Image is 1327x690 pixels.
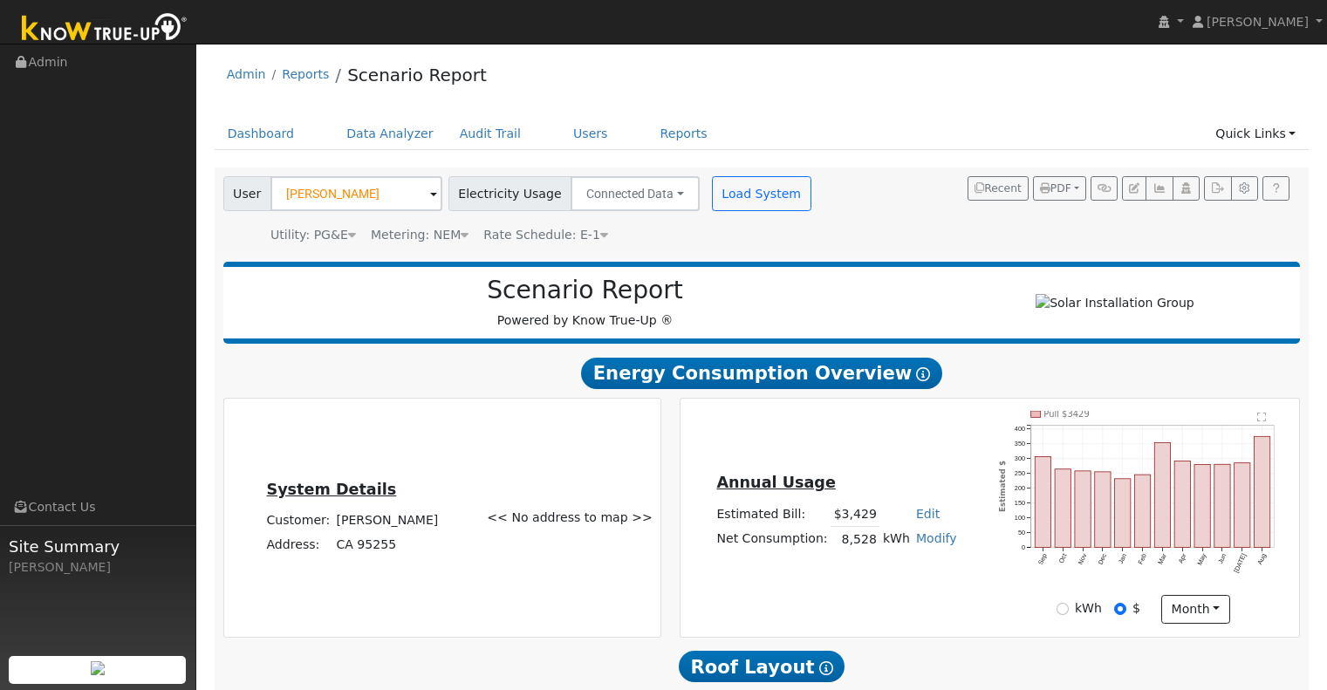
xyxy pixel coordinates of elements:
[1097,552,1109,566] text: Dec
[714,527,831,552] td: Net Consumption:
[1174,461,1190,547] rect: onclick=""
[1207,15,1309,29] span: [PERSON_NAME]
[916,531,957,545] a: Modify
[270,176,442,211] input: Select a User
[712,176,811,211] button: Load System
[1040,182,1071,195] span: PDF
[647,118,721,150] a: Reports
[1146,176,1173,201] button: Multi-Series Graph
[679,651,845,682] span: Roof Layout
[1114,603,1126,615] input: $
[333,509,441,533] td: [PERSON_NAME]
[241,276,929,305] h2: Scenario Report
[1233,552,1248,574] text: [DATE]
[1231,176,1258,201] button: Settings
[270,226,356,244] div: Utility: PG&E
[1235,463,1250,548] rect: onclick=""
[1177,552,1188,565] text: Apr
[347,65,487,85] a: Scenario Report
[831,502,879,527] td: $3,429
[716,474,835,491] u: Annual Usage
[1091,176,1118,201] button: Generate Report Link
[1194,464,1210,547] rect: onclick=""
[714,502,831,527] td: Estimated Bill:
[1015,454,1025,462] text: 300
[1075,599,1102,618] label: kWh
[483,228,608,242] span: Alias: E1
[1257,412,1267,422] text: 
[581,358,942,389] span: Energy Consumption Overview
[1132,599,1140,618] label: $
[1155,442,1171,547] rect: onclick=""
[9,535,187,558] span: Site Summary
[1135,475,1151,547] rect: onclick=""
[333,118,447,150] a: Data Analyzer
[282,67,329,81] a: Reports
[227,67,266,81] a: Admin
[1055,469,1070,548] rect: onclick=""
[1157,552,1169,566] text: Mar
[1036,552,1049,566] text: Sep
[1214,464,1230,547] rect: onclick=""
[1196,552,1208,567] text: May
[999,461,1008,512] text: Estimated $
[916,367,930,381] i: Show Help
[1202,118,1309,150] a: Quick Links
[1035,456,1050,547] rect: onclick=""
[1256,552,1269,566] text: Aug
[1137,552,1148,565] text: Feb
[1077,552,1089,566] text: Nov
[1036,294,1194,312] img: Solar Installation Group
[91,661,105,675] img: retrieve
[223,176,271,211] span: User
[1015,425,1025,433] text: 400
[1122,176,1146,201] button: Edit User
[879,527,913,552] td: kWh
[560,118,621,150] a: Users
[1015,469,1025,477] text: 250
[1022,543,1025,551] text: 0
[1018,529,1025,536] text: 50
[9,558,187,577] div: [PERSON_NAME]
[1015,484,1025,492] text: 200
[1095,472,1111,548] rect: onclick=""
[478,411,657,624] div: << No address to map >>
[1255,436,1270,547] rect: onclick=""
[1161,595,1230,625] button: month
[13,10,196,49] img: Know True-Up
[1173,176,1200,201] button: Login As
[1015,514,1025,522] text: 100
[1115,479,1131,548] rect: onclick=""
[1015,440,1025,447] text: 350
[371,226,469,244] div: Metering: NEM
[1057,552,1069,564] text: Oct
[263,533,333,557] td: Address:
[819,661,833,675] i: Show Help
[333,533,441,557] td: CA 95255
[1262,176,1289,201] a: Help Link
[263,509,333,533] td: Customer:
[215,118,308,150] a: Dashboard
[1204,176,1231,201] button: Export Interval Data
[232,276,939,330] div: Powered by Know True-Up ®
[266,481,396,498] u: System Details
[1015,499,1025,507] text: 150
[447,118,534,150] a: Audit Trail
[1044,409,1090,419] text: Pull $3429
[1117,552,1128,565] text: Jan
[1057,603,1069,615] input: kWh
[916,507,940,521] a: Edit
[968,176,1029,201] button: Recent
[448,176,571,211] span: Electricity Usage
[831,527,879,552] td: 8,528
[1216,552,1228,565] text: Jun
[571,176,700,211] button: Connected Data
[1075,471,1091,548] rect: onclick=""
[1033,176,1086,201] button: PDF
